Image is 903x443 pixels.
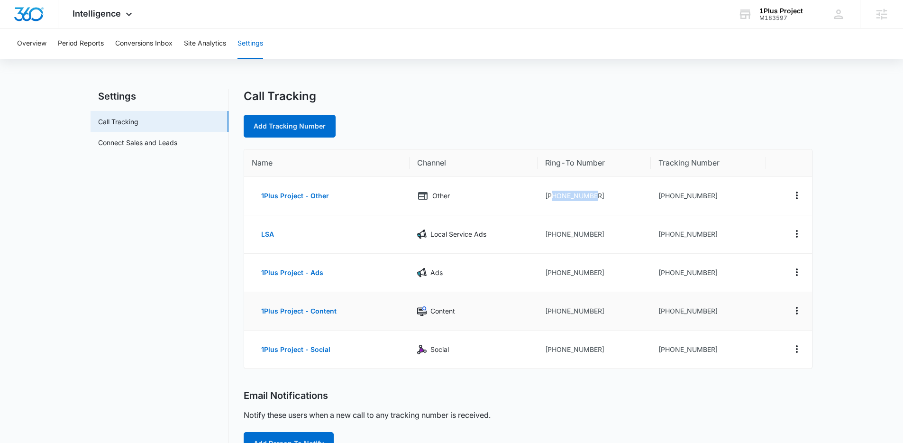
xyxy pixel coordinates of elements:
button: Actions [789,341,804,357]
p: Other [432,191,450,201]
button: 1Plus Project - Social [252,338,340,361]
h1: Call Tracking [244,89,316,103]
td: [PHONE_NUMBER] [651,292,766,331]
button: 1Plus Project - Content [252,300,346,323]
button: Actions [789,265,804,280]
div: account name [759,7,803,15]
th: Channel [410,149,537,177]
th: Ring-To Number [538,149,651,177]
img: Local Service Ads [417,230,427,239]
button: Overview [17,28,46,59]
td: [PHONE_NUMBER] [651,331,766,369]
div: account id [759,15,803,21]
button: Site Analytics [184,28,226,59]
button: Actions [789,303,804,318]
th: Name [244,149,410,177]
button: Actions [789,188,804,203]
span: Intelligence [73,9,121,18]
td: [PHONE_NUMBER] [651,254,766,292]
button: 1Plus Project - Ads [252,261,333,284]
td: [PHONE_NUMBER] [538,292,651,331]
h2: Email Notifications [244,390,328,402]
a: Connect Sales and Leads [98,138,177,148]
td: [PHONE_NUMBER] [538,254,651,292]
button: LSA [252,223,283,246]
img: Content [417,306,427,316]
a: Call Tracking [98,117,138,127]
td: [PHONE_NUMBER] [651,177,766,215]
td: [PHONE_NUMBER] [538,177,651,215]
h2: Settings [91,89,228,103]
button: Period Reports [58,28,104,59]
p: Notify these users when a new call to any tracking number is received. [244,409,491,421]
button: Conversions Inbox [115,28,173,59]
button: Actions [789,226,804,241]
p: Local Service Ads [430,229,486,240]
button: 1Plus Project - Other [252,185,338,207]
button: Settings [237,28,263,59]
p: Social [430,344,449,355]
img: Social [417,345,427,354]
p: Content [430,306,455,316]
th: Tracking Number [651,149,766,177]
td: [PHONE_NUMBER] [538,331,651,369]
p: Ads [430,268,443,278]
td: [PHONE_NUMBER] [651,215,766,254]
img: Ads [417,268,427,277]
a: Add Tracking Number [244,115,336,138]
td: [PHONE_NUMBER] [538,215,651,254]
